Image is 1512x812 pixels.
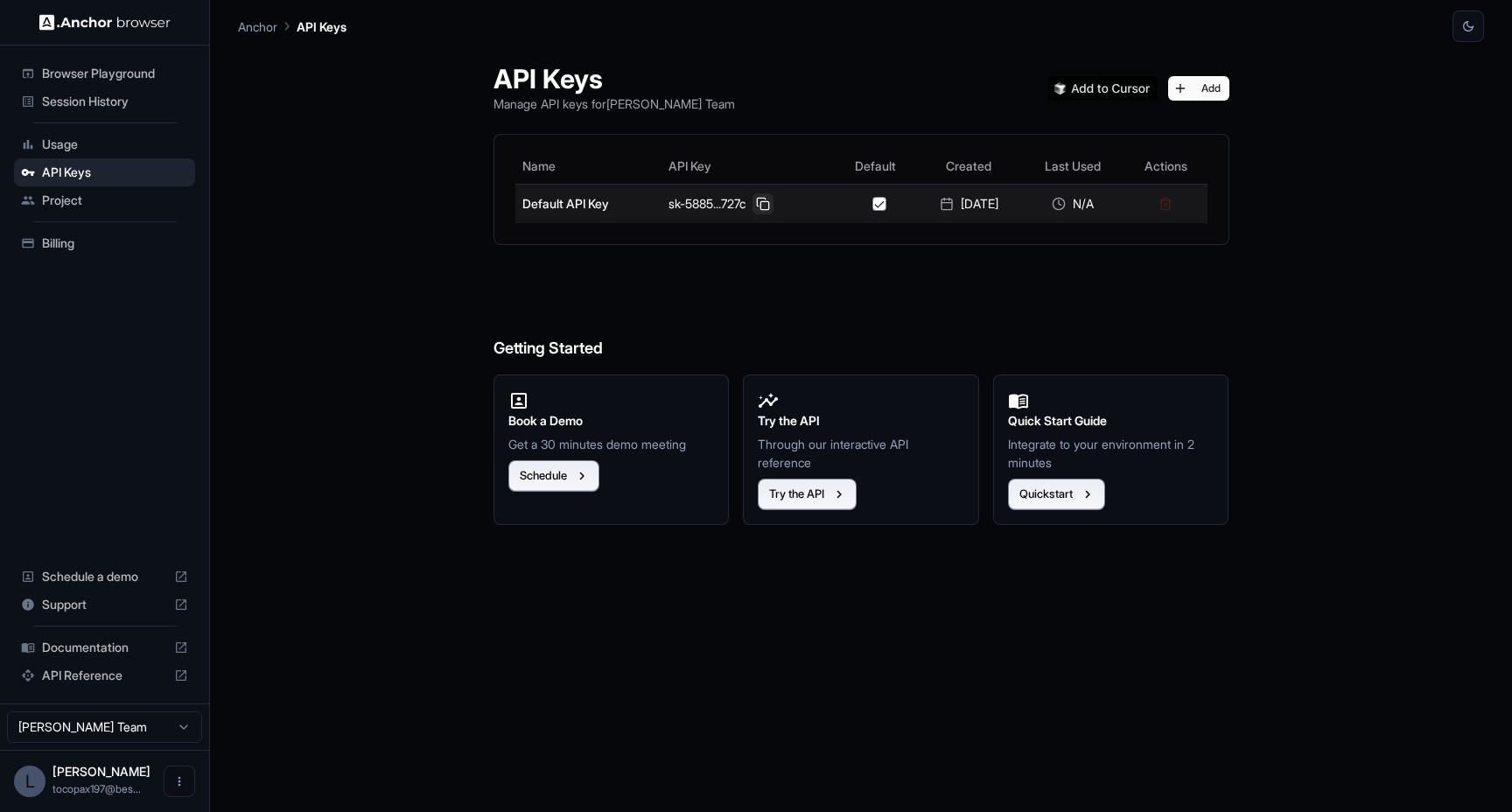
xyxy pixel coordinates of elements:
img: Add anchorbrowser MCP server to Cursor [1047,76,1158,101]
div: Documentation [14,633,195,661]
p: Integrate to your environment in 2 minutes [1008,435,1214,472]
p: API Keys [297,17,346,36]
th: API Key [661,149,835,184]
div: sk-5885...727c [668,193,828,214]
p: Anchor [238,17,277,36]
span: Lora Little [52,764,150,779]
span: Project [42,192,188,209]
h2: Book a Demo [508,411,715,430]
nav: breadcrumb [238,17,346,36]
p: Get a 30 minutes demo meeting [508,435,715,453]
th: Name [515,149,662,184]
div: Project [14,186,195,214]
th: Default [836,149,916,184]
div: Session History [14,87,195,115]
span: Documentation [42,639,167,656]
button: Schedule [508,460,599,492]
div: API Keys [14,158,195,186]
span: Schedule a demo [42,568,167,585]
h1: API Keys [493,63,735,94]
td: Default API Key [515,184,662,223]
span: Billing [42,234,188,252]
th: Last Used [1022,149,1124,184]
span: Session History [42,93,188,110]
h2: Quick Start Guide [1008,411,1214,430]
div: Schedule a demo [14,563,195,591]
div: Browser Playground [14,59,195,87]
button: Open menu [164,766,195,797]
span: Support [42,596,167,613]
span: tocopax197@besaies.com [52,782,141,795]
div: Billing [14,229,195,257]
th: Actions [1124,149,1207,184]
button: Try the API [758,479,857,510]
h2: Try the API [758,411,964,430]
span: Usage [42,136,188,153]
p: Manage API keys for [PERSON_NAME] Team [493,94,735,113]
div: [DATE] [923,195,1015,213]
span: API Reference [42,667,167,684]
button: Quickstart [1008,479,1105,510]
div: L [14,766,45,797]
p: Through our interactive API reference [758,435,964,472]
span: Browser Playground [42,65,188,82]
div: API Reference [14,661,195,689]
span: API Keys [42,164,188,181]
div: Usage [14,130,195,158]
div: N/A [1029,195,1117,213]
th: Created [916,149,1022,184]
button: Add [1168,76,1229,101]
h6: Getting Started [493,266,1229,361]
img: Anchor Logo [39,14,171,31]
div: Support [14,591,195,619]
button: Copy API key [752,193,773,214]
